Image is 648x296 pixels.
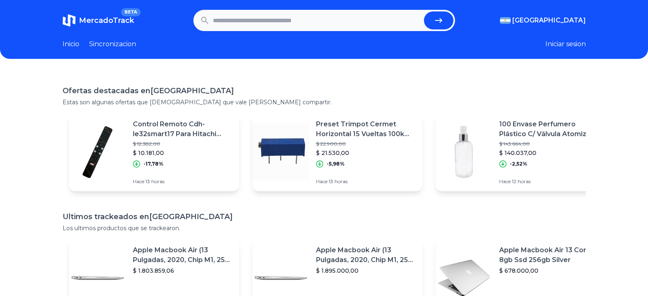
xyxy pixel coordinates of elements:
[499,141,599,147] p: $ 143.664,00
[316,178,416,185] p: Hace 13 horas
[316,141,416,147] p: $ 22.900,00
[63,39,79,49] a: Inicio
[499,245,599,265] p: Apple Macbook Air 13 Core I5 8gb Ssd 256gb Silver
[316,149,416,157] p: $ 21.530,00
[435,123,493,181] img: Featured image
[63,14,76,27] img: MercadoTrack
[79,16,134,25] span: MercadoTrack
[500,17,511,24] img: Argentina
[133,245,233,265] p: Apple Macbook Air (13 Pulgadas, 2020, Chip M1, 256 Gb De Ssd, 8 Gb De Ram) - Plata
[499,119,599,139] p: 100 Envase Perfumero Plástico C/ Válvula Atomiz X 250 Cc
[69,123,126,181] img: Featured image
[63,98,586,106] p: Estas son algunas ofertas que [DEMOGRAPHIC_DATA] que vale [PERSON_NAME] compartir.
[121,8,140,16] span: BETA
[133,267,233,275] p: $ 1.803.859,06
[510,161,527,167] p: -2,52%
[63,85,586,96] h1: Ofertas destacadas en [GEOGRAPHIC_DATA]
[133,119,233,139] p: Control Remoto Cdh-le32smart17 Para Hitachi Smart Tv
[316,245,416,265] p: Apple Macbook Air (13 Pulgadas, 2020, Chip M1, 256 Gb De Ssd, 8 Gb De Ram) - Plata
[316,119,416,139] p: Preset Trimpot Cermet Horizontal 15 Vueltas 100k X25 3006p
[133,178,233,185] p: Hace 13 horas
[144,161,164,167] p: -17,78%
[133,141,233,147] p: $ 12.382,00
[252,123,309,181] img: Featured image
[63,14,134,27] a: MercadoTrackBETA
[435,113,605,191] a: Featured image100 Envase Perfumero Plástico C/ Válvula Atomiz X 250 Cc$ 143.664,00$ 140.037,00-2,...
[316,267,416,275] p: $ 1.895.000,00
[545,39,586,49] button: Iniciar sesion
[512,16,586,25] span: [GEOGRAPHIC_DATA]
[69,113,239,191] a: Featured imageControl Remoto Cdh-le32smart17 Para Hitachi Smart Tv$ 12.382,00$ 10.181,00-17,78%Ha...
[63,224,586,232] p: Los ultimos productos que se trackearon.
[499,149,599,157] p: $ 140.037,00
[499,267,599,275] p: $ 678.000,00
[89,39,136,49] a: Sincronizacion
[499,178,599,185] p: Hace 12 horas
[500,16,586,25] button: [GEOGRAPHIC_DATA]
[327,161,345,167] p: -5,98%
[63,211,586,222] h1: Ultimos trackeados en [GEOGRAPHIC_DATA]
[252,113,422,191] a: Featured imagePreset Trimpot Cermet Horizontal 15 Vueltas 100k X25 3006p$ 22.900,00$ 21.530,00-5,...
[133,149,233,157] p: $ 10.181,00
